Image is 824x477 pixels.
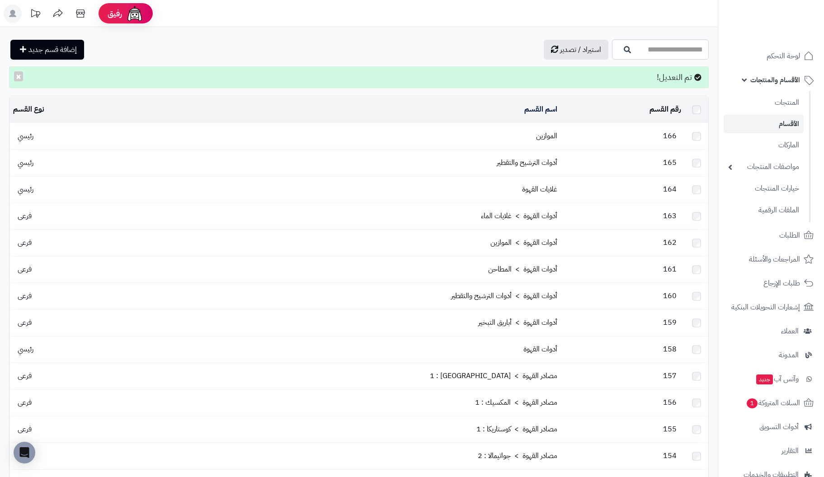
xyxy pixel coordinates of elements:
[13,424,36,435] span: فرعى
[659,424,681,435] span: 155
[779,229,800,242] span: الطلبات
[724,368,819,390] a: وآتس آبجديد
[724,440,819,462] a: التقارير
[724,392,819,414] a: السلات المتروكة1
[451,290,557,301] a: أدوات القهوة > أدوات الترشيح والتقطير
[659,370,681,381] span: 157
[478,450,557,461] a: مصادر القهوة > جواتيمالا : 2
[475,397,557,408] a: مصادر القهوة > المكسيك : 1
[560,44,601,55] span: استيراد / تصدير
[659,264,681,275] span: 161
[763,7,815,26] img: logo-2.png
[782,444,799,457] span: التقارير
[724,93,804,112] a: المنتجات
[747,398,758,408] span: 1
[13,157,38,168] span: رئيسي
[430,370,557,381] a: مصادر القهوة > [GEOGRAPHIC_DATA] : 1
[13,290,36,301] span: فرعى
[781,325,799,337] span: العملاء
[767,50,800,62] span: لوحة التحكم
[724,201,804,220] a: الملفات الرقمية
[724,296,819,318] a: إشعارات التحويلات البنكية
[536,131,557,141] a: الموازين
[779,349,799,361] span: المدونة
[524,104,557,115] a: اسم القسم
[544,40,608,60] a: استيراد / تصدير
[13,237,36,248] span: فرعى
[13,450,36,461] span: فرعى
[659,157,681,168] span: 165
[724,45,819,67] a: لوحة التحكم
[724,157,804,177] a: مواصفات المنتجات
[724,179,804,198] a: خيارات المنتجات
[659,210,681,221] span: 163
[481,210,557,221] a: أدوات القهوة > غلايات الماء
[10,40,84,60] a: إضافة قسم جديد
[126,5,144,23] img: ai-face.png
[9,97,132,123] td: نوع القسم
[108,8,122,19] span: رفيق
[523,344,557,355] a: أدوات القهوة
[659,237,681,248] span: 162
[13,184,38,195] span: رئيسي
[476,424,557,435] a: مصادر القهوة > كوستاريكا : 1
[724,248,819,270] a: المراجعات والأسئلة
[724,272,819,294] a: طلبات الإرجاع
[724,115,804,133] a: الأقسام
[490,237,557,248] a: أدوات القهوة > الموازين
[488,264,557,275] a: أدوات القهوة > المطاحن
[13,370,36,381] span: فرعى
[13,131,38,141] span: رئيسي
[478,317,557,328] a: أدوات القهوة > أباريق التبخير
[13,344,38,355] span: رئيسي
[763,277,800,290] span: طلبات الإرجاع
[13,397,36,408] span: فرعى
[13,317,36,328] span: فرعى
[14,71,23,81] button: ×
[659,290,681,301] span: 160
[14,442,35,463] div: Open Intercom Messenger
[13,264,36,275] span: فرعى
[724,320,819,342] a: العملاء
[724,416,819,438] a: أدوات التسويق
[759,421,799,433] span: أدوات التسويق
[731,301,800,313] span: إشعارات التحويلات البنكية
[750,74,800,86] span: الأقسام والمنتجات
[756,374,773,384] span: جديد
[659,344,681,355] span: 158
[724,224,819,246] a: الطلبات
[9,66,709,88] div: تم التعديل!
[565,104,681,115] div: رقم القسم
[28,44,77,55] span: إضافة قسم جديد
[24,5,47,25] a: تحديثات المنصة
[13,210,36,221] span: فرعى
[724,136,804,155] a: الماركات
[522,184,557,195] a: غلايات القهوة
[724,344,819,366] a: المدونة
[746,397,800,409] span: السلات المتروكة
[659,450,681,461] span: 154
[659,131,681,141] span: 166
[659,397,681,408] span: 156
[659,317,681,328] span: 159
[497,157,557,168] a: أدوات الترشيح والتقطير
[749,253,800,266] span: المراجعات والأسئلة
[659,184,681,195] span: 164
[755,373,799,385] span: وآتس آب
